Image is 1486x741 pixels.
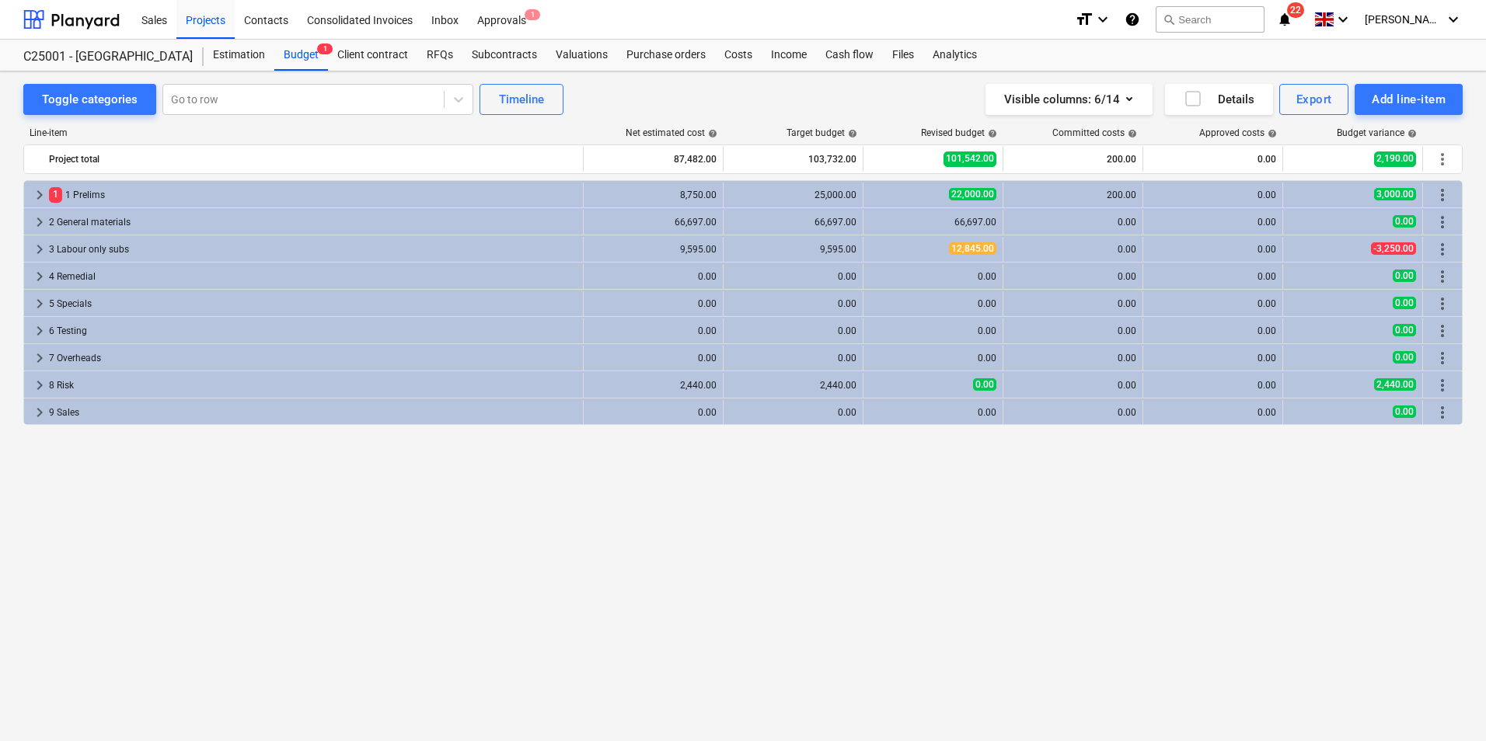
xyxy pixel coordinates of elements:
[715,40,762,71] a: Costs
[762,40,816,71] a: Income
[1433,294,1452,313] span: More actions
[1094,10,1112,29] i: keyboard_arrow_down
[30,376,49,395] span: keyboard_arrow_right
[590,325,717,336] div: 0.00
[1393,351,1416,364] span: 0.00
[705,129,717,138] span: help
[49,210,577,235] div: 2 General materials
[49,318,577,343] div: 6 Testing
[1125,129,1137,138] span: help
[49,400,577,425] div: 9 Sales
[590,380,717,391] div: 2,440.00
[49,183,577,207] div: 1 Prelims
[973,378,996,391] span: 0.00
[30,267,49,286] span: keyboard_arrow_right
[1149,325,1276,336] div: 0.00
[870,271,996,282] div: 0.00
[1433,150,1452,169] span: More actions
[1149,353,1276,364] div: 0.00
[590,353,717,364] div: 0.00
[1287,2,1304,18] span: 22
[1010,147,1136,172] div: 200.00
[730,407,856,418] div: 0.00
[787,127,857,138] div: Target budget
[1264,129,1277,138] span: help
[816,40,883,71] a: Cash flow
[1393,215,1416,228] span: 0.00
[617,40,715,71] a: Purchase orders
[274,40,328,71] div: Budget
[626,127,717,138] div: Net estimated cost
[499,89,544,110] div: Timeline
[49,373,577,398] div: 8 Risk
[730,190,856,200] div: 25,000.00
[30,349,49,367] span: keyboard_arrow_right
[328,40,417,71] div: Client contract
[921,127,997,138] div: Revised budget
[730,147,856,172] div: 103,732.00
[730,271,856,282] div: 0.00
[1075,10,1094,29] i: format_size
[870,325,996,336] div: 0.00
[730,298,856,309] div: 0.00
[49,264,577,289] div: 4 Remedial
[1372,89,1446,110] div: Add line-item
[1337,127,1417,138] div: Budget variance
[845,129,857,138] span: help
[1365,13,1442,26] span: [PERSON_NAME] Booree
[1125,10,1140,29] i: Knowledge base
[1404,129,1417,138] span: help
[49,346,577,370] div: 7 Overheads
[1010,298,1136,309] div: 0.00
[1355,84,1463,115] button: Add line-item
[944,151,996,166] span: 101,542.00
[590,217,717,228] div: 66,697.00
[590,244,717,255] div: 9,595.00
[1433,349,1452,367] span: More actions
[923,40,986,71] a: Analytics
[1277,10,1292,29] i: notifications
[1199,127,1277,138] div: Approved costs
[730,380,856,391] div: 2,440.00
[590,298,717,309] div: 0.00
[1433,240,1452,259] span: More actions
[23,49,185,65] div: C25001 - [GEOGRAPHIC_DATA]
[1393,297,1416,309] span: 0.00
[49,187,62,202] span: 1
[1010,217,1136,228] div: 0.00
[730,353,856,364] div: 0.00
[546,40,617,71] div: Valuations
[204,40,274,71] a: Estimation
[1408,666,1486,741] div: Chat Widget
[1010,353,1136,364] div: 0.00
[1010,190,1136,200] div: 200.00
[985,84,1153,115] button: Visible columns:6/14
[1149,380,1276,391] div: 0.00
[1374,151,1416,166] span: 2,190.00
[1393,405,1416,418] span: 0.00
[1433,267,1452,286] span: More actions
[1393,324,1416,336] span: 0.00
[730,325,856,336] div: 0.00
[49,291,577,316] div: 5 Specials
[462,40,546,71] a: Subcontracts
[1010,407,1136,418] div: 0.00
[590,147,717,172] div: 87,482.00
[1279,84,1349,115] button: Export
[870,217,996,228] div: 66,697.00
[1052,127,1137,138] div: Committed costs
[1010,325,1136,336] div: 0.00
[1010,380,1136,391] div: 0.00
[1165,84,1273,115] button: Details
[590,190,717,200] div: 8,750.00
[870,298,996,309] div: 0.00
[883,40,923,71] a: Files
[1334,10,1352,29] i: keyboard_arrow_down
